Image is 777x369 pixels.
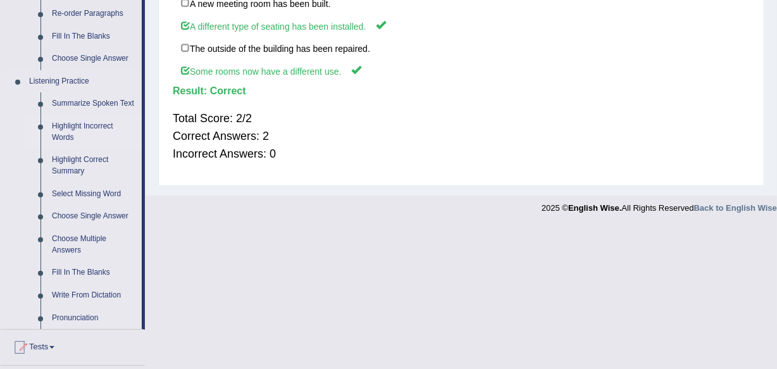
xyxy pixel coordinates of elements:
[46,183,142,206] a: Select Missing Word
[173,103,750,169] div: Total Score: 2/2 Correct Answers: 2 Incorrect Answers: 0
[173,37,750,59] label: The outside of the building has been repaired.
[46,115,142,149] a: Highlight Incorrect Words
[46,307,142,330] a: Pronunciation
[46,47,142,70] a: Choose Single Answer
[1,330,145,361] a: Tests
[46,92,142,115] a: Summarize Spoken Text
[46,3,142,25] a: Re-order Paragraphs
[173,85,750,97] h4: Result:
[23,70,142,93] a: Listening Practice
[46,261,142,284] a: Fill In The Blanks
[46,149,142,182] a: Highlight Correct Summary
[173,59,750,82] label: Some rooms now have a different use.
[173,14,750,37] label: A different type of seating has been installed.
[46,205,142,228] a: Choose Single Answer
[46,284,142,307] a: Write From Dictation
[694,203,777,213] a: Back to English Wise
[568,203,621,213] strong: English Wise.
[46,25,142,48] a: Fill In The Blanks
[542,196,777,214] div: 2025 © All Rights Reserved
[46,228,142,261] a: Choose Multiple Answers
